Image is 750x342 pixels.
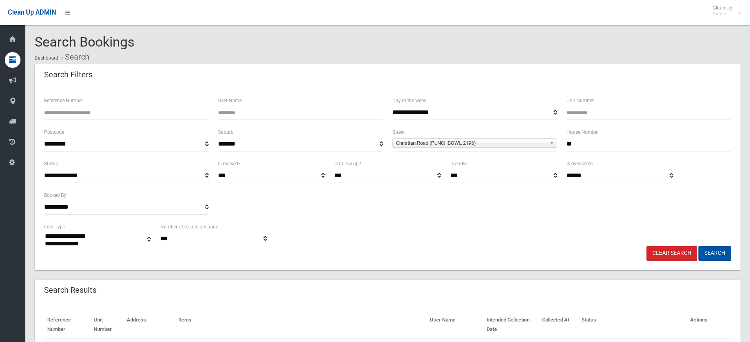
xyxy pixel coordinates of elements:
th: User Name [427,311,483,338]
span: Christian Road (PUNCHBOWL 2196) [396,138,546,148]
label: Status [44,159,58,168]
header: Search Results [35,282,106,298]
header: Search Filters [35,67,102,82]
th: Address [124,311,175,338]
small: Admin [713,11,732,17]
label: User Name [218,96,242,105]
th: Actions [687,311,731,338]
span: Clean Up ADMIN [8,9,56,16]
a: Clear Search [646,246,697,261]
label: Item Type [44,222,65,231]
button: Search [698,246,731,261]
th: Intended Collection Date [483,311,539,338]
label: Reference Number [44,96,83,105]
label: Booked By [44,191,66,200]
th: Collected At [539,311,578,338]
th: Reference Number [44,311,91,338]
li: Search [59,50,89,64]
label: Postcode [44,128,64,136]
label: Street [393,128,405,136]
label: Is early? [450,159,468,168]
span: Search Bookings [35,34,135,50]
a: Dashboard [35,55,58,61]
th: Unit Number [91,311,124,338]
span: Clean Up [709,5,740,17]
label: Is missed? [218,159,241,168]
label: Day of the week [393,96,426,105]
label: House Number [567,128,599,136]
th: Items [175,311,427,338]
label: Is oversized? [567,159,594,168]
label: Number of results per page [160,222,218,231]
label: Is follow up? [334,159,361,168]
th: Status [578,311,687,338]
label: Suburb [218,128,233,136]
label: Unit Number [567,96,594,105]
